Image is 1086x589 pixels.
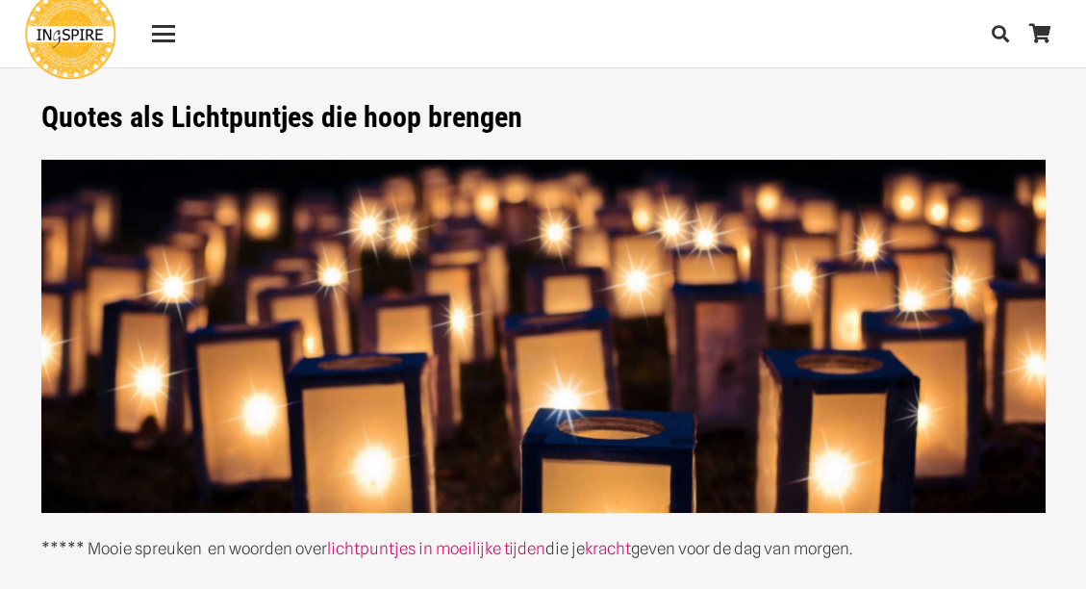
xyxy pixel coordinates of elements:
a: Menu [139,22,188,45]
a: Zoeken [981,10,1020,58]
p: ***** Mooie spreuken en woorden over die je geven voor de dag van morgen. [41,160,1046,561]
a: lichtpuntjes in moeilijke tijden [327,539,545,558]
a: kracht [585,539,631,558]
img: De mooiste spreuken die je kracht geven voor de dag van morgen [41,160,1046,513]
h1: Quotes als Lichtpuntjes die hoop brengen [41,100,1046,135]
